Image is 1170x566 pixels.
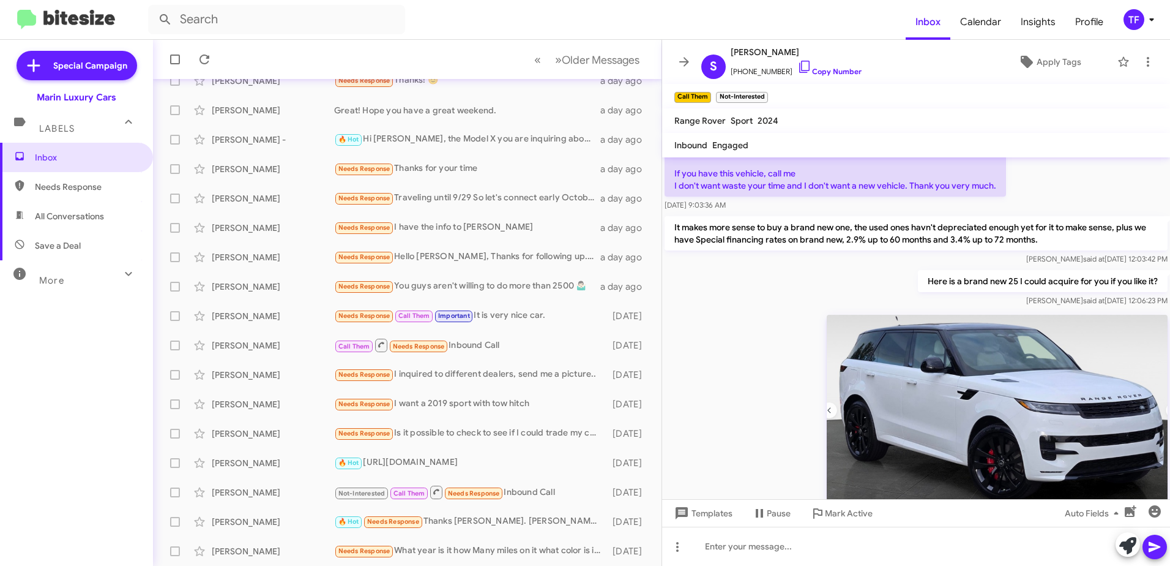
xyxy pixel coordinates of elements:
[1083,296,1105,305] span: said at
[607,310,652,322] div: [DATE]
[548,47,647,72] button: Next
[334,485,607,500] div: Inbound Call
[35,181,139,193] span: Needs Response
[1026,296,1168,305] span: [PERSON_NAME] [DATE] 12:06:23 PM
[731,115,753,126] span: Sport
[212,75,334,87] div: [PERSON_NAME]
[562,53,639,67] span: Older Messages
[797,67,862,76] a: Copy Number
[338,165,390,173] span: Needs Response
[35,240,81,252] span: Save a Deal
[334,368,607,382] div: I inquired to different dealers, send me a picture..
[600,222,652,234] div: a day ago
[827,315,1168,508] img: ME5b8d0f56adde77d6ef4c3ee6c87f1483
[53,59,127,72] span: Special Campaign
[338,371,390,379] span: Needs Response
[950,4,1011,40] a: Calendar
[338,312,390,320] span: Needs Response
[338,194,390,202] span: Needs Response
[600,192,652,205] div: a day ago
[35,151,139,164] span: Inbox
[398,312,430,320] span: Call Them
[665,200,726,209] span: [DATE] 9:03:36 AM
[334,132,600,146] div: Hi [PERSON_NAME], the Model X you are inquiring about has been sold. Were you only looking for a X?
[527,47,647,72] nav: Page navigation example
[607,369,652,381] div: [DATE]
[37,91,116,104] div: Marin Luxury Cars
[212,104,334,116] div: [PERSON_NAME]
[662,502,742,524] button: Templates
[607,516,652,528] div: [DATE]
[338,282,390,290] span: Needs Response
[710,57,717,77] span: S
[338,429,390,437] span: Needs Response
[825,502,873,524] span: Mark Active
[212,545,334,557] div: [PERSON_NAME]
[665,216,1168,251] p: It makes more sense to buy a brand new one, the used ones havn't depreciated enough yet for it to...
[555,52,562,67] span: »
[39,275,64,286] span: More
[534,52,541,67] span: «
[338,489,386,497] span: Not-Interested
[607,486,652,499] div: [DATE]
[1011,4,1065,40] a: Insights
[906,4,950,40] span: Inbox
[674,140,707,151] span: Inbound
[334,397,607,411] div: I want a 2019 sport with tow hitch
[742,502,800,524] button: Pause
[1083,254,1105,263] span: said at
[212,428,334,440] div: [PERSON_NAME]
[212,339,334,352] div: [PERSON_NAME]
[334,279,600,293] div: You guys aren't willing to do more than 2500 🤷🏻‍♂️
[334,515,607,529] div: Thanks [PERSON_NAME]. [PERSON_NAME] has been very helpful. Love that Octa. Thinking through it [D...
[758,115,778,126] span: 2024
[35,210,104,222] span: All Conversations
[338,224,390,232] span: Needs Response
[338,253,390,261] span: Needs Response
[338,342,370,350] span: Call Them
[767,502,791,524] span: Pause
[1065,502,1123,524] span: Auto Fields
[212,486,334,499] div: [PERSON_NAME]
[367,518,419,526] span: Needs Response
[1065,4,1113,40] a: Profile
[1026,254,1168,263] span: [PERSON_NAME] [DATE] 12:03:42 PM
[212,222,334,234] div: [PERSON_NAME]
[212,134,334,146] div: [PERSON_NAME] -
[600,281,652,293] div: a day ago
[338,135,359,143] span: 🔥 Hot
[527,47,548,72] button: Previous
[716,92,767,103] small: Not-Interested
[338,518,359,526] span: 🔥 Hot
[334,250,600,264] div: Hello [PERSON_NAME], Thanks for following up. As nice as the ipace is, it's not on our short list...
[212,281,334,293] div: [PERSON_NAME]
[212,192,334,205] div: [PERSON_NAME]
[674,115,726,126] span: Range Rover
[800,502,882,524] button: Mark Active
[334,456,607,470] div: [URL][DOMAIN_NAME]
[334,162,600,176] div: Thanks for your time
[334,338,607,353] div: Inbound Call
[674,92,711,103] small: Call Them
[338,547,390,555] span: Needs Response
[334,191,600,205] div: Traveling until 9/29 So let's connect early October
[212,163,334,175] div: [PERSON_NAME]
[334,309,607,323] div: It is very nice car.
[212,516,334,528] div: [PERSON_NAME]
[338,77,390,85] span: Needs Response
[393,489,425,497] span: Call Them
[338,459,359,467] span: 🔥 Hot
[1055,502,1133,524] button: Auto Fields
[438,312,470,320] span: Important
[607,457,652,469] div: [DATE]
[334,544,607,558] div: What year is it how Many miles on it what color is it?
[212,310,334,322] div: [PERSON_NAME]
[600,75,652,87] div: a day ago
[1037,51,1081,73] span: Apply Tags
[39,123,75,134] span: Labels
[334,426,607,440] div: Is it possible to check to see if I could trade my car in? I would rather see if it's possible be...
[607,428,652,440] div: [DATE]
